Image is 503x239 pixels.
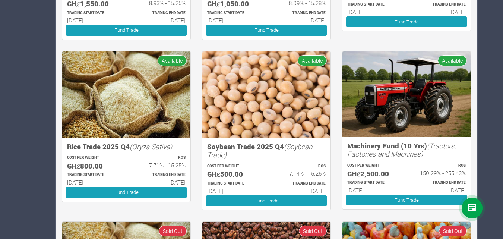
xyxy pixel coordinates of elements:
[207,142,312,160] i: (Soybean Trade)
[67,179,120,186] h6: [DATE]
[413,187,466,194] h6: [DATE]
[67,155,120,161] p: COST PER WEIGHT
[273,164,326,169] p: ROS
[66,25,187,36] a: Fund Trade
[347,141,456,159] i: (Tractors, Factories and Machines)
[207,181,260,186] p: Estimated Trading Start Date
[67,172,120,178] p: Estimated Trading Start Date
[347,180,400,186] p: Estimated Trading Start Date
[347,9,400,15] h6: [DATE]
[207,170,260,179] h5: GHȼ500.00
[298,55,327,66] span: Available
[67,17,120,23] h6: [DATE]
[438,55,467,66] span: Available
[342,51,471,137] img: growforme image
[207,164,260,169] p: COST PER WEIGHT
[273,170,326,177] h6: 7.14% - 15.26%
[66,187,187,198] a: Fund Trade
[273,17,326,23] h6: [DATE]
[130,142,172,151] i: (Oryza Sativa)
[207,142,326,159] h5: Soybean Trade 2025 Q4
[346,195,467,205] a: Fund Trade
[413,9,466,15] h6: [DATE]
[299,226,327,236] span: Sold Out
[206,25,327,36] a: Fund Trade
[413,2,466,7] p: Estimated Trading End Date
[133,17,186,23] h6: [DATE]
[207,10,260,16] p: Estimated Trading Start Date
[206,195,327,206] a: Fund Trade
[133,155,186,161] p: ROS
[158,55,187,66] span: Available
[413,170,466,176] h6: 150.29% - 255.43%
[133,179,186,186] h6: [DATE]
[273,188,326,194] h6: [DATE]
[273,10,326,16] p: Estimated Trading End Date
[347,163,400,169] p: COST PER WEIGHT
[347,2,400,7] p: Estimated Trading Start Date
[413,163,466,169] p: ROS
[207,17,260,23] h6: [DATE]
[62,51,190,138] img: growforme image
[159,226,187,236] span: Sold Out
[202,51,330,138] img: growforme image
[67,142,186,151] h5: Rice Trade 2025 Q4
[133,172,186,178] p: Estimated Trading End Date
[133,10,186,16] p: Estimated Trading End Date
[273,181,326,186] p: Estimated Trading End Date
[347,187,400,194] h6: [DATE]
[413,180,466,186] p: Estimated Trading End Date
[67,10,120,16] p: Estimated Trading Start Date
[439,226,467,236] span: Sold Out
[346,16,467,27] a: Fund Trade
[347,142,466,158] h5: Machinery Fund (10 Yrs)
[133,162,186,169] h6: 7.71% - 15.25%
[207,188,260,194] h6: [DATE]
[67,162,120,170] h5: GHȼ800.00
[347,170,400,178] h5: GHȼ2,500.00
